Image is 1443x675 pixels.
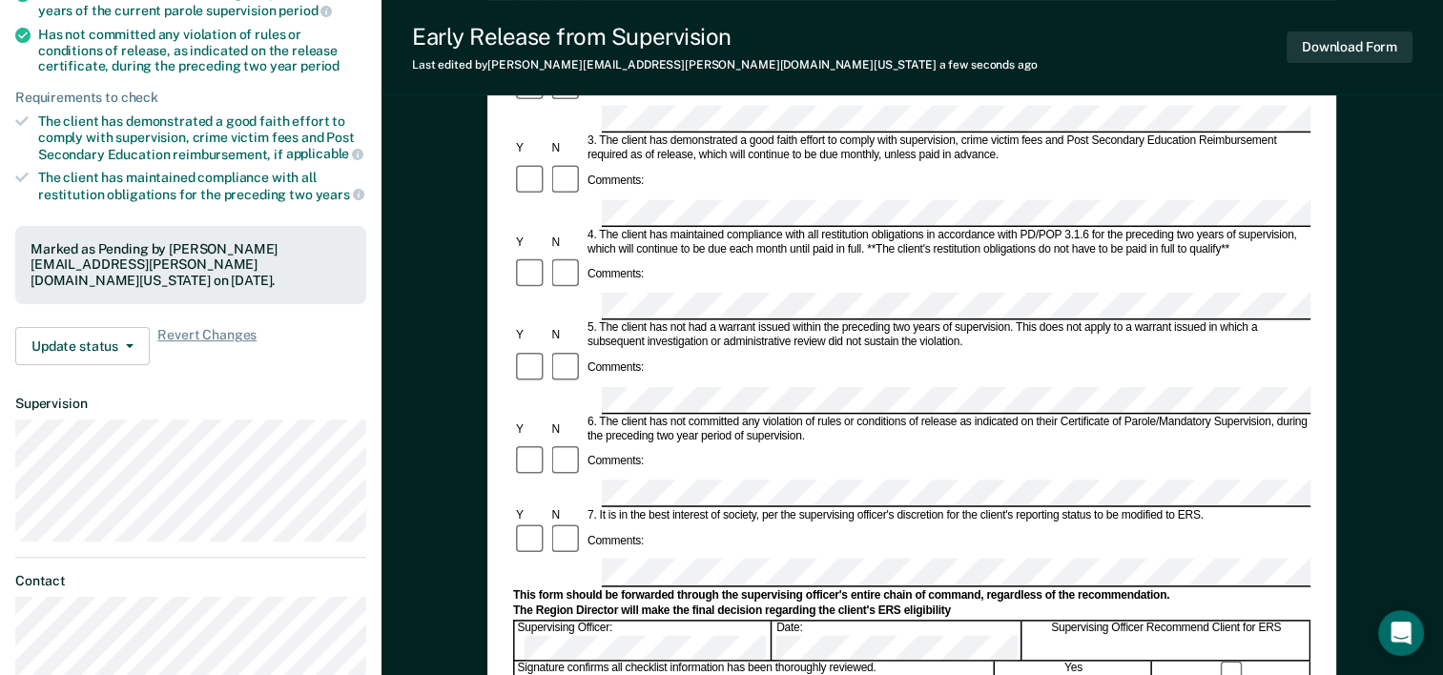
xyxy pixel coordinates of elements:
[513,422,548,437] div: Y
[15,396,366,412] dt: Supervision
[939,58,1038,72] span: a few seconds ago
[1287,31,1412,63] button: Download Form
[15,573,366,589] dt: Contact
[585,134,1310,163] div: 3. The client has demonstrated a good faith effort to comply with supervision, crime victim fees ...
[412,58,1038,72] div: Last edited by [PERSON_NAME][EMAIL_ADDRESS][PERSON_NAME][DOMAIN_NAME][US_STATE]
[585,228,1310,256] div: 4. The client has maintained compliance with all restitution obligations in accordance with PD/PO...
[38,113,366,162] div: The client has demonstrated a good faith effort to comply with supervision, crime victim fees and...
[300,58,340,73] span: period
[549,329,585,343] div: N
[38,170,366,202] div: The client has maintained compliance with all restitution obligations for the preceding two
[412,23,1038,51] div: Early Release from Supervision
[549,141,585,155] div: N
[286,146,363,161] span: applicable
[585,534,647,548] div: Comments:
[15,90,366,106] div: Requirements to check
[513,141,548,155] div: Y
[157,327,257,365] span: Revert Changes
[585,361,647,376] div: Comments:
[1378,610,1424,656] div: Open Intercom Messenger
[585,268,647,282] div: Comments:
[1023,621,1310,661] div: Supervising Officer Recommend Client for ERS
[513,508,548,522] div: Y
[31,241,351,289] div: Marked as Pending by [PERSON_NAME][EMAIL_ADDRESS][PERSON_NAME][DOMAIN_NAME][US_STATE] on [DATE].
[316,187,364,202] span: years
[585,455,647,469] div: Comments:
[515,621,773,661] div: Supervising Officer:
[513,603,1310,618] div: The Region Director will make the final decision regarding the client's ERS eligibility
[513,329,548,343] div: Y
[15,327,150,365] button: Update status
[773,621,1021,661] div: Date:
[585,174,647,188] div: Comments:
[585,508,1310,522] div: 7. It is in the best interest of society, per the supervising officer's discretion for the client...
[585,415,1310,443] div: 6. The client has not committed any violation of rules or conditions of release as indicated on t...
[38,27,366,74] div: Has not committed any violation of rules or conditions of release, as indicated on the release ce...
[549,235,585,250] div: N
[278,3,332,18] span: period
[513,235,548,250] div: Y
[585,321,1310,350] div: 5. The client has not had a warrant issued within the preceding two years of supervision. This do...
[549,508,585,522] div: N
[549,422,585,437] div: N
[513,588,1310,603] div: This form should be forwarded through the supervising officer's entire chain of command, regardle...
